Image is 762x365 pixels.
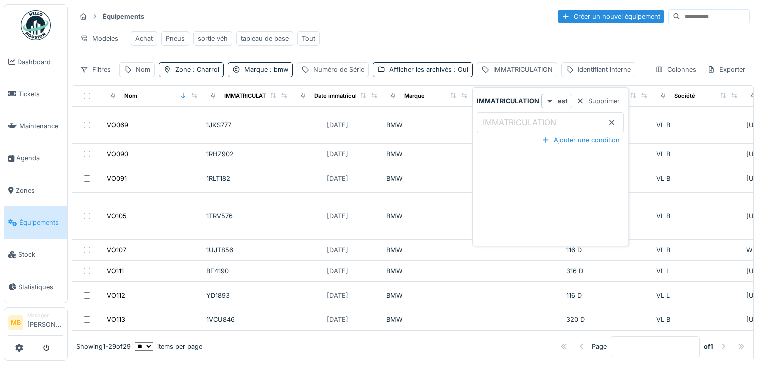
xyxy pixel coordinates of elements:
[656,315,738,324] div: VL B
[558,10,664,23] div: Créer un nouvel équipement
[76,62,115,77] div: Filtres
[107,120,128,130] div: VO069
[135,342,202,351] div: items per page
[224,92,276,100] div: IMMATRICULATION
[327,315,348,324] div: [DATE]
[198,34,228,43] div: sortie véh
[302,34,315,43] div: Tout
[566,315,648,324] div: 320 D
[386,120,468,130] div: BMW
[107,315,125,324] div: VO113
[313,65,364,74] div: Numéro de Série
[656,211,738,221] div: VL B
[18,250,63,259] span: Stock
[191,66,219,73] span: : Charroi
[592,342,607,351] div: Page
[493,65,553,74] div: IMMATRICULATION
[107,245,126,255] div: VO107
[17,57,63,67] span: Dashboard
[27,312,63,333] li: [PERSON_NAME]
[206,315,288,324] div: 1VCU846
[656,245,738,255] div: VL B
[206,245,288,255] div: 1UJT856
[16,153,63,163] span: Agenda
[386,149,468,159] div: BMW
[206,266,288,276] div: BF4190
[107,211,127,221] div: VO105
[327,291,348,300] div: [DATE]
[244,65,288,74] div: Marque
[558,96,568,106] strong: est
[327,120,348,130] div: [DATE]
[656,291,738,300] div: VL L
[656,149,738,159] div: VL B
[386,211,468,221] div: BMW
[566,291,648,300] div: 116 D
[135,34,153,43] div: Achat
[538,133,624,147] div: Ajouter une condition
[452,66,468,73] span: : Oui
[327,174,348,183] div: [DATE]
[578,65,631,74] div: Identifiant interne
[704,342,713,351] strong: of 1
[99,12,148,21] strong: Équipements
[206,211,288,221] div: 1TRV576
[566,266,648,276] div: 316 D
[206,291,288,300] div: YD1893
[19,218,63,227] span: Équipements
[314,92,387,100] div: Date immatriculation (1ere)
[327,266,348,276] div: [DATE]
[572,94,624,108] div: Supprimer
[16,186,63,195] span: Zones
[107,149,128,159] div: VO090
[327,245,348,255] div: [DATE]
[566,245,648,255] div: 116 D
[656,266,738,276] div: VL L
[651,62,701,77] div: Colonnes
[18,282,63,292] span: Statistiques
[206,174,288,183] div: 1RLT182
[19,121,63,131] span: Maintenance
[136,65,150,74] div: Nom
[27,312,63,319] div: Manager
[175,65,219,74] div: Zone
[404,92,425,100] div: Marque
[327,211,348,221] div: [DATE]
[389,65,468,74] div: Afficher les archivés
[76,342,131,351] div: Showing 1 - 29 of 29
[206,120,288,130] div: 1JKS777
[107,174,127,183] div: VO091
[477,96,539,106] strong: IMMATRICULATION
[386,174,468,183] div: BMW
[386,291,468,300] div: BMW
[241,34,289,43] div: tableau de base
[386,266,468,276] div: BMW
[21,10,51,40] img: Badge_color-CXgf-gQk.svg
[481,116,558,128] label: IMMATRICULATION
[386,315,468,324] div: BMW
[124,92,137,100] div: Nom
[18,89,63,99] span: Tickets
[268,66,288,73] span: : bmw
[674,92,695,100] div: Société
[166,34,185,43] div: Pneus
[327,149,348,159] div: [DATE]
[206,149,288,159] div: 1RHZ902
[656,174,738,183] div: VL B
[386,245,468,255] div: BMW
[8,315,23,330] li: MB
[107,266,124,276] div: VO111
[76,31,123,46] div: Modèles
[107,291,125,300] div: VO112
[703,62,750,77] div: Exporter
[656,120,738,130] div: VL B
